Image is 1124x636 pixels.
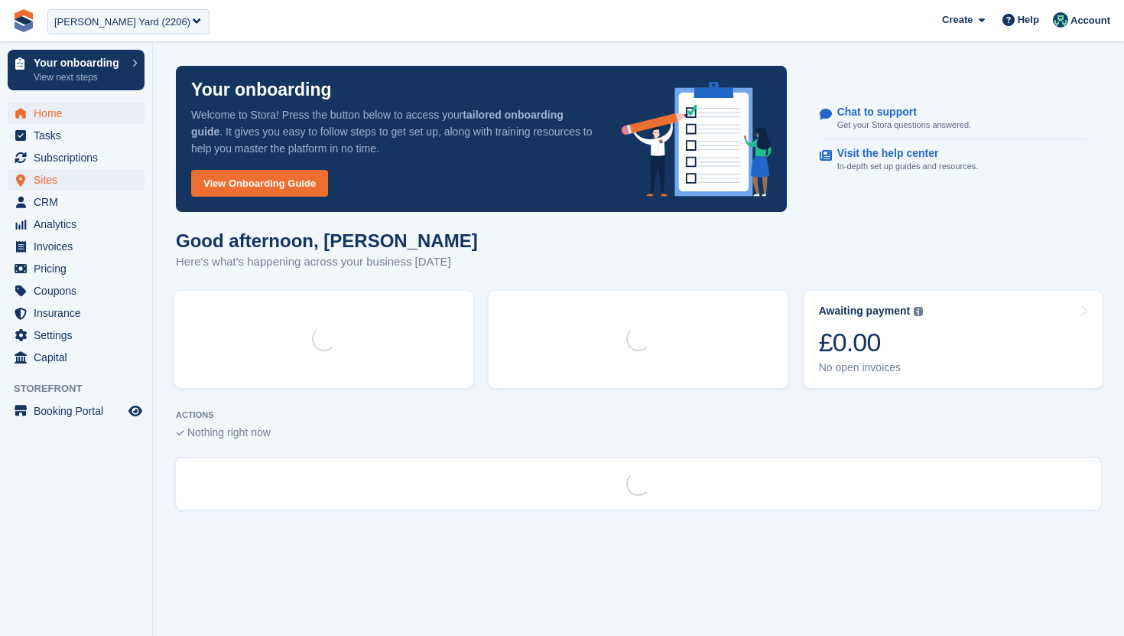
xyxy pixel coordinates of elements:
[176,410,1101,420] p: ACTIONS
[8,147,145,168] a: menu
[8,302,145,324] a: menu
[34,191,125,213] span: CRM
[1070,13,1110,28] span: Account
[34,347,125,368] span: Capital
[8,50,145,90] a: Your onboarding View next steps
[8,400,145,422] a: menu
[837,160,979,173] p: In-depth set up guides and resources.
[819,327,924,358] div: £0.00
[837,147,966,160] p: Visit the help center
[187,426,271,439] span: Nothing right now
[34,147,125,168] span: Subscriptions
[176,253,478,271] p: Here's what's happening across your business [DATE]
[8,236,145,257] a: menu
[34,325,125,346] span: Settings
[8,347,145,368] a: menu
[34,280,125,302] span: Coupons
[126,402,145,420] a: Preview store
[819,361,924,374] div: No open invoices
[54,15,190,30] div: [PERSON_NAME] Yard (2206)
[8,325,145,346] a: menu
[8,169,145,191] a: menu
[34,258,125,279] span: Pricing
[191,81,332,99] p: Your onboarding
[14,381,152,396] span: Storefront
[804,291,1103,388] a: Awaiting payment £0.00 No open invoices
[8,280,145,302] a: menu
[820,139,1087,181] a: Visit the help center In-depth set up guides and resources.
[8,103,145,124] a: menu
[1053,12,1068,28] img: Jennifer Ofodile
[34,103,125,124] span: Home
[34,70,125,84] p: View next steps
[34,214,125,235] span: Analytics
[837,119,971,132] p: Get your Stora questions answered.
[8,214,145,235] a: menu
[34,125,125,146] span: Tasks
[12,9,35,32] img: stora-icon-8386f47178a22dfd0bd8f6a31ec36ba5ce8667c1dd55bd0f319d3a0aa187defe.svg
[191,106,597,157] p: Welcome to Stora! Press the button below to access your . It gives you easy to follow steps to ge...
[191,170,328,197] a: View Onboarding Guide
[819,305,911,318] div: Awaiting payment
[34,169,125,191] span: Sites
[34,57,125,68] p: Your onboarding
[34,236,125,257] span: Invoices
[837,106,959,119] p: Chat to support
[942,12,973,28] span: Create
[622,82,772,197] img: onboarding-info-6c161a55d2c0e0a8cae90662b2fe09162a5109e8cc188191df67fb4f79e88e88.svg
[914,307,923,316] img: icon-info-grey-7440780725fd019a000dd9b08b2336e03edf1995a4989e88bcd33f0948082b44.svg
[8,125,145,146] a: menu
[176,230,478,251] h1: Good afternoon, [PERSON_NAME]
[1018,12,1039,28] span: Help
[176,430,184,436] img: blank_slate_check_icon-ba018cac091ee9be17c0a81a6c232d5eb81de652e7a59be601be346b1b6ddf79.svg
[820,98,1087,140] a: Chat to support Get your Stora questions answered.
[34,400,125,422] span: Booking Portal
[8,258,145,279] a: menu
[8,191,145,213] a: menu
[34,302,125,324] span: Insurance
